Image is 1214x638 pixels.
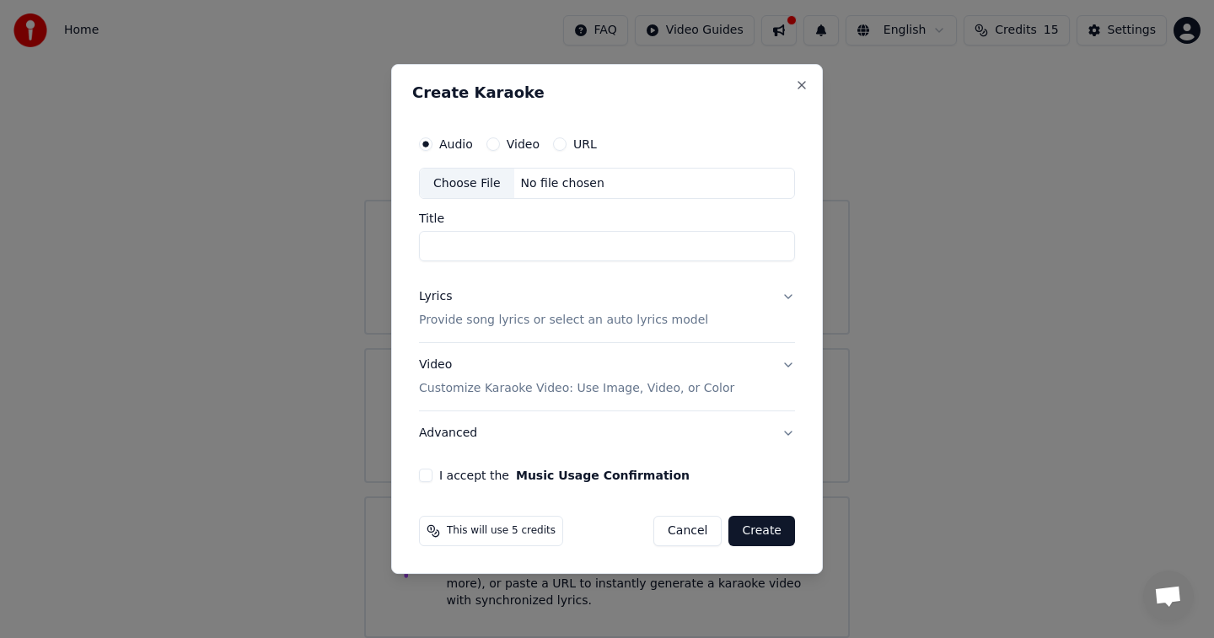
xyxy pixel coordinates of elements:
label: Title [419,213,795,225]
label: I accept the [439,469,690,481]
label: Audio [439,138,473,150]
div: No file chosen [514,175,611,192]
div: Video [419,357,734,398]
div: Lyrics [419,289,452,306]
span: This will use 5 credits [447,524,556,538]
div: Choose File [420,169,514,199]
h2: Create Karaoke [412,85,802,100]
p: Customize Karaoke Video: Use Image, Video, or Color [419,380,734,397]
label: URL [573,138,597,150]
button: LyricsProvide song lyrics or select an auto lyrics model [419,276,795,343]
button: Create [728,516,795,546]
p: Provide song lyrics or select an auto lyrics model [419,313,708,330]
button: VideoCustomize Karaoke Video: Use Image, Video, or Color [419,344,795,411]
button: I accept the [516,469,690,481]
button: Advanced [419,411,795,455]
button: Cancel [653,516,722,546]
label: Video [507,138,540,150]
